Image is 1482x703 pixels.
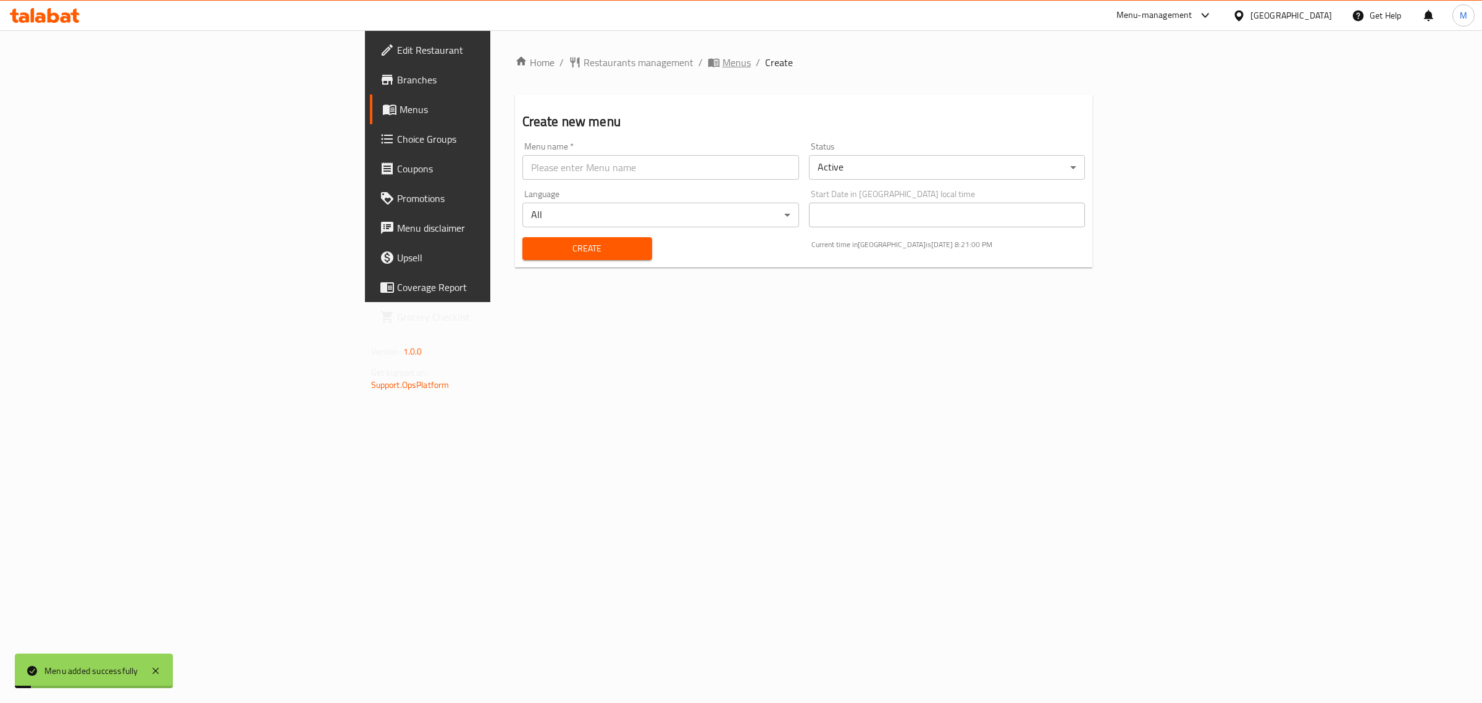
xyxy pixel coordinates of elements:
div: All [522,203,799,227]
div: Active [809,155,1086,180]
a: Edit Restaurant [370,35,613,65]
span: Upsell [397,250,603,265]
div: [GEOGRAPHIC_DATA] [1250,9,1332,22]
span: Menus [400,102,603,117]
div: Menu-management [1116,8,1192,23]
a: Coverage Report [370,272,613,302]
span: Promotions [397,191,603,206]
span: Get support on: [371,364,428,381]
span: Branches [397,72,603,87]
button: Create [522,237,652,260]
span: Version: [371,343,401,360]
span: Create [765,55,793,70]
p: Current time in [GEOGRAPHIC_DATA] is [DATE] 8:21:00 PM [811,239,1086,250]
a: Support.OpsPlatform [371,377,450,393]
input: Please enter Menu name [522,155,799,180]
a: Grocery Checklist [370,302,613,332]
li: / [698,55,703,70]
div: Menu added successfully [44,664,138,678]
span: M [1460,9,1467,22]
a: Upsell [370,243,613,272]
a: Menu disclaimer [370,213,613,243]
span: Restaurants management [584,55,693,70]
nav: breadcrumb [515,55,1093,70]
span: 1.0.0 [403,343,422,360]
span: Edit Restaurant [397,43,603,57]
h2: Create new menu [522,112,1086,131]
a: Promotions [370,183,613,213]
span: Coupons [397,161,603,176]
a: Branches [370,65,613,95]
li: / [756,55,760,70]
a: Coupons [370,154,613,183]
a: Menus [370,95,613,124]
span: Menus [722,55,751,70]
a: Choice Groups [370,124,613,154]
span: Choice Groups [397,132,603,146]
a: Menus [708,55,751,70]
span: Grocery Checklist [397,309,603,324]
a: Restaurants management [569,55,693,70]
span: Coverage Report [397,280,603,295]
span: Menu disclaimer [397,221,603,235]
span: Create [532,241,642,256]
